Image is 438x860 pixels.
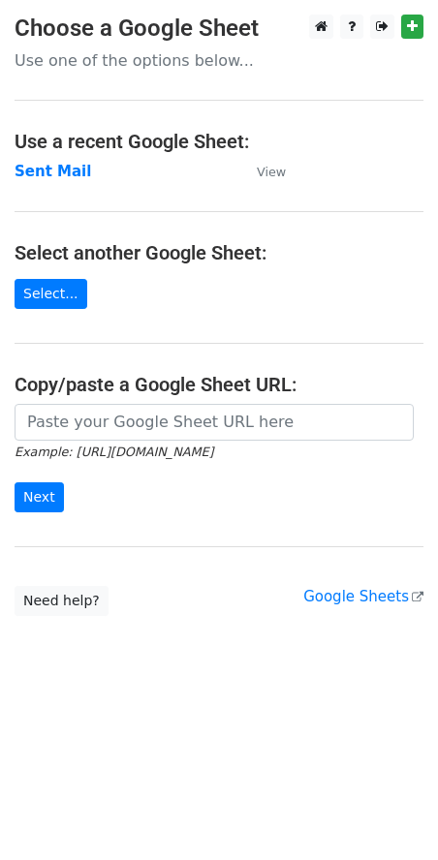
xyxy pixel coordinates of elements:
[15,404,414,441] input: Paste your Google Sheet URL here
[303,588,423,605] a: Google Sheets
[15,482,64,512] input: Next
[15,163,91,180] a: Sent Mail
[15,15,423,43] h3: Choose a Google Sheet
[15,50,423,71] p: Use one of the options below...
[15,241,423,264] h4: Select another Google Sheet:
[237,163,286,180] a: View
[15,586,109,616] a: Need help?
[15,373,423,396] h4: Copy/paste a Google Sheet URL:
[15,279,87,309] a: Select...
[257,165,286,179] small: View
[15,130,423,153] h4: Use a recent Google Sheet:
[15,445,213,459] small: Example: [URL][DOMAIN_NAME]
